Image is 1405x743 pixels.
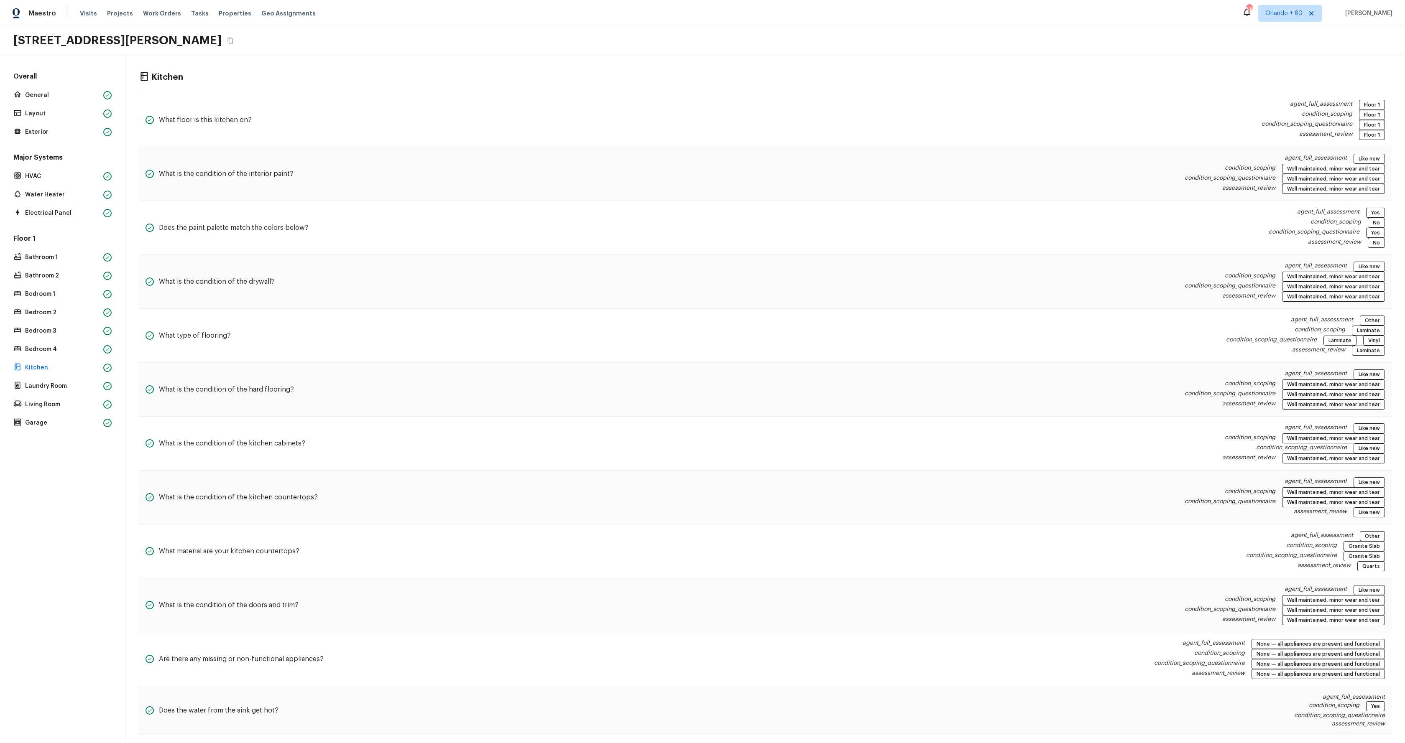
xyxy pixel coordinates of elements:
span: Well maintained, minor wear and tear [1284,272,1383,281]
span: Floor 1 [1361,131,1383,139]
span: Well maintained, minor wear and tear [1284,390,1383,399]
p: Bedroom 1 [25,290,100,298]
span: Properties [219,9,251,18]
p: agent_full_assessment [1294,693,1385,701]
span: Well maintained, minor wear and tear [1284,175,1383,183]
p: Electrical Panel [25,209,100,217]
span: Well maintained, minor wear and tear [1284,434,1383,443]
span: Well maintained, minor wear and tear [1284,596,1383,604]
p: agent_full_assessment [1183,639,1245,649]
p: condition_scoping [1225,379,1275,389]
p: condition_scoping [1225,487,1275,497]
span: Work Orders [143,9,181,18]
span: Other [1362,316,1383,325]
p: agent_full_assessment [1290,100,1352,110]
p: condition_scoping_questionnaire [1185,174,1275,184]
span: Yes [1368,229,1383,237]
span: Laminate [1354,346,1383,355]
span: Quartz [1359,562,1383,570]
p: condition_scoping [1309,701,1359,711]
p: condition_scoping [1286,541,1337,551]
p: Water Heater [25,191,100,199]
h5: What is the condition of the hard flooring? [159,385,294,394]
p: assessment_review [1222,615,1275,625]
p: Bathroom 2 [25,272,100,280]
span: Well maintained, minor wear and tear [1284,400,1383,409]
p: agent_full_assessment [1285,585,1347,595]
p: condition_scoping [1225,433,1275,443]
p: Living Room [25,400,100,409]
p: agent_full_assessment [1291,531,1353,541]
span: Laminate [1326,336,1354,345]
h5: Overall [12,72,113,83]
p: condition_scoping_questionnaire [1262,120,1352,130]
span: Orlando + 60 [1265,9,1303,18]
p: condition_scoping [1302,110,1352,120]
h5: What floor is this kitchen on? [159,115,252,125]
span: Well maintained, minor wear and tear [1284,380,1383,389]
h5: Major Systems [12,153,113,164]
p: Bathroom 1 [25,253,100,262]
span: None — all appliances are present and functional [1254,640,1383,648]
p: condition_scoping_questionnaire [1185,389,1275,399]
p: condition_scoping [1225,272,1275,282]
span: Well maintained, minor wear and tear [1284,498,1383,506]
p: agent_full_assessment [1297,208,1359,218]
h5: What type of flooring? [159,331,231,340]
p: agent_full_assessment [1285,154,1347,164]
p: HVAC [25,172,100,181]
h5: Are there any missing or non-functional appliances? [159,654,324,664]
span: Floor 1 [1361,121,1383,129]
p: condition_scoping_questionnaire [1256,443,1347,453]
span: No [1370,239,1383,247]
span: Like new [1356,370,1383,379]
p: agent_full_assessment [1291,316,1353,326]
h5: Does the water from the sink get hot? [159,706,278,715]
span: Like new [1356,586,1383,594]
span: Floor 1 [1361,101,1383,109]
h5: What is the condition of the doors and trim? [159,601,299,610]
p: condition_scoping_questionnaire [1185,282,1275,292]
span: Geo Assignments [261,9,316,18]
span: Laminate [1354,326,1383,335]
span: No [1370,219,1383,227]
p: condition_scoping [1225,164,1275,174]
h5: What material are your kitchen countertops? [159,547,299,556]
span: Like new [1356,424,1383,433]
span: Well maintained, minor wear and tear [1284,606,1383,614]
p: condition_scoping_questionnaire [1294,711,1385,720]
span: Like new [1356,262,1383,271]
p: assessment_review [1292,346,1345,356]
p: condition_scoping_questionnaire [1226,336,1317,346]
p: assessment_review [1222,292,1275,302]
p: condition_scoping_questionnaire [1154,659,1245,669]
p: agent_full_assessment [1285,369,1347,379]
p: Bedroom 4 [25,345,100,354]
p: Bedroom 3 [25,327,100,335]
p: assessment_review [1222,184,1275,194]
span: [PERSON_NAME] [1342,9,1392,18]
p: condition_scoping [1194,649,1245,659]
span: Other [1362,532,1383,540]
span: Projects [107,9,133,18]
span: Maestro [28,9,56,18]
div: 516 [1246,5,1252,13]
p: condition_scoping_questionnaire [1246,551,1337,561]
p: assessment_review [1192,669,1245,679]
p: condition_scoping_questionnaire [1269,228,1359,238]
button: Copy Address [225,35,236,46]
p: condition_scoping_questionnaire [1185,497,1275,507]
span: None — all appliances are present and functional [1254,650,1383,658]
p: General [25,91,100,99]
p: Garage [25,419,100,427]
p: agent_full_assessment [1285,262,1347,272]
span: Like new [1356,508,1383,517]
p: Kitchen [25,364,100,372]
h5: Does the paint palette match the colors below? [159,223,309,232]
span: Well maintained, minor wear and tear [1284,165,1383,173]
span: Well maintained, minor wear and tear [1284,293,1383,301]
h5: What is the condition of the kitchen countertops? [159,493,318,502]
p: Laundry Room [25,382,100,390]
h5: Floor 1 [12,234,113,245]
p: Layout [25,109,100,118]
